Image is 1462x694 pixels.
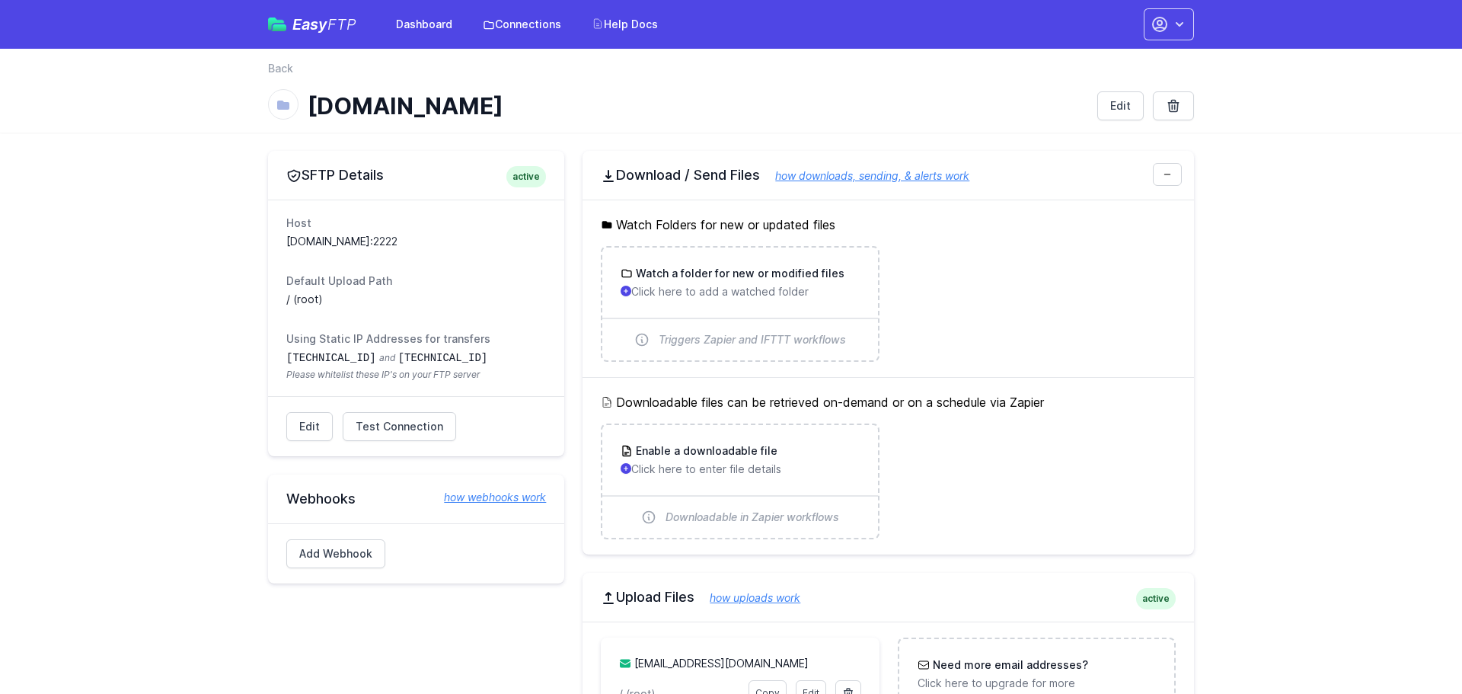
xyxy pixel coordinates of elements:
[327,15,356,34] span: FTP
[601,166,1176,184] h2: Download / Send Files
[286,352,376,364] code: [TECHNICAL_ID]
[633,443,777,459] h3: Enable a downloadable file
[268,18,286,31] img: easyftp_logo.png
[634,657,809,670] a: [EMAIL_ADDRESS][DOMAIN_NAME]
[268,17,356,32] a: EasyFTP
[694,591,800,604] a: how uploads work
[583,11,667,38] a: Help Docs
[601,216,1176,234] h5: Watch Folders for new or updated files
[286,273,546,289] dt: Default Upload Path
[474,11,570,38] a: Connections
[286,331,546,347] dt: Using Static IP Addresses for transfers
[286,490,546,508] h2: Webhooks
[387,11,461,38] a: Dashboard
[429,490,546,505] a: how webhooks work
[633,266,844,281] h3: Watch a folder for new or modified files
[601,588,1176,606] h2: Upload Files
[602,425,877,538] a: Enable a downloadable file Click here to enter file details Downloadable in Zapier workflows
[601,393,1176,411] h5: Downloadable files can be retrieved on-demand or on a schedule via Zapier
[621,462,859,477] p: Click here to enter file details
[666,510,839,525] span: Downloadable in Zapier workflows
[1097,91,1144,120] a: Edit
[286,234,546,249] dd: [DOMAIN_NAME]:2222
[286,369,546,381] span: Please whitelist these IP's on your FTP server
[379,352,395,363] span: and
[286,412,333,441] a: Edit
[356,419,443,434] span: Test Connection
[268,61,1194,85] nav: Breadcrumb
[621,284,859,299] p: Click here to add a watched folder
[286,216,546,231] dt: Host
[286,292,546,307] dd: / (root)
[286,539,385,568] a: Add Webhook
[918,676,1156,691] p: Click here to upgrade for more
[343,412,456,441] a: Test Connection
[506,166,546,187] span: active
[286,166,546,184] h2: SFTP Details
[308,92,1085,120] h1: [DOMAIN_NAME]
[760,169,969,182] a: how downloads, sending, & alerts work
[602,248,877,360] a: Watch a folder for new or modified files Click here to add a watched folder Triggers Zapier and I...
[1136,588,1176,609] span: active
[398,352,488,364] code: [TECHNICAL_ID]
[268,61,293,76] a: Back
[930,657,1088,673] h3: Need more email addresses?
[659,332,846,347] span: Triggers Zapier and IFTTT workflows
[292,17,356,32] span: Easy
